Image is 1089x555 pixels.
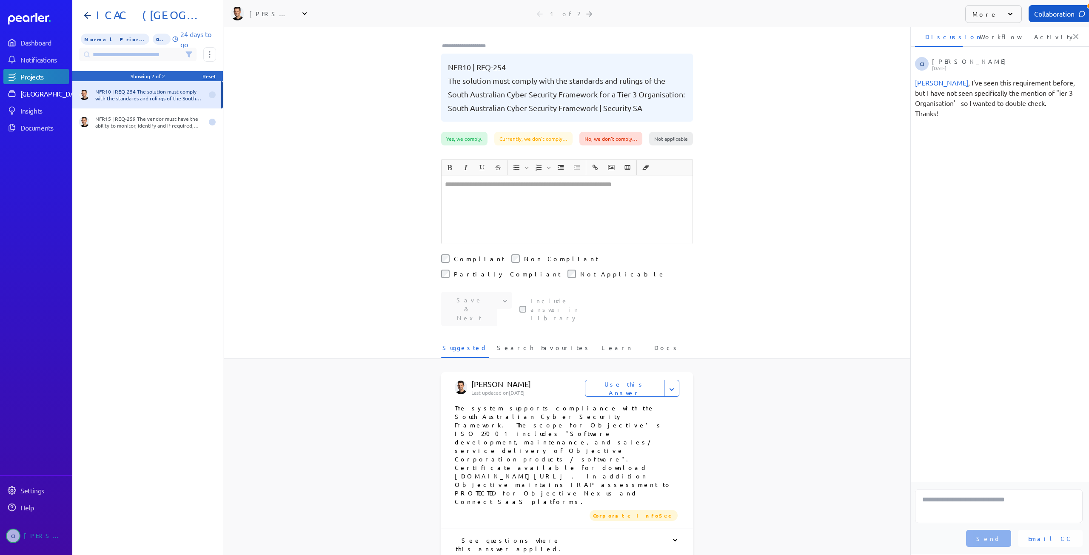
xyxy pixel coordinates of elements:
[474,160,490,175] span: Underline
[509,160,524,175] button: Insert Unordered List
[441,132,487,145] div: Yes, we comply.
[454,270,561,278] label: Partially Compliant
[541,343,591,357] span: Favourites
[24,529,66,543] div: [PERSON_NAME]
[966,530,1011,547] button: Send
[441,42,494,50] input: Type here to add tags
[579,132,642,145] div: No, we don't comply…
[590,510,678,521] span: Corporate InfoSec
[915,57,929,71] span: Carolina Irigoyen
[6,529,20,543] span: Carolina Irigoyen
[471,389,585,396] p: Last updated on [DATE]
[1028,534,1072,543] span: Email CC
[915,78,968,87] span: James Layton
[3,86,69,101] a: [GEOGRAPHIC_DATA]
[494,132,573,145] div: Currently, we don't comply…
[8,13,69,25] a: Dashboard
[550,10,580,17] div: 1 of 2
[654,343,679,357] span: Docs
[604,160,619,175] button: Insert Image
[471,379,597,389] p: [PERSON_NAME]
[20,486,68,495] div: Settings
[531,160,546,175] button: Insert Ordered List
[93,9,209,22] h1: ICAC (SA) - CMS - Invitation to Supply
[454,254,505,263] label: Compliant
[491,160,505,175] button: Strike through
[455,404,679,506] p: The system supports compliance with the South Australian Cyber Security Framework. The scope for ...
[3,483,69,498] a: Settings
[448,60,686,115] pre: NFR10 | REQ-254 The solution must comply with the standards and rulings of the South Australian C...
[585,380,664,397] button: Use this Answer
[20,72,68,81] div: Projects
[976,534,1001,543] span: Send
[442,160,457,175] span: Bold
[455,381,467,394] img: James Layton
[95,115,203,129] div: NFR15 | REQ-259 The vendor must have the ability to monitor, identify and if required, block pote...
[972,10,998,18] p: More
[249,9,292,18] div: [PERSON_NAME]
[81,34,149,45] span: Priority
[20,55,68,64] div: Notifications
[20,106,68,115] div: Insights
[553,160,568,175] button: Increase Indent
[649,132,693,145] div: Not applicable
[459,160,473,175] button: Italic
[79,90,89,100] img: James Layton
[442,343,487,357] span: Suggested
[20,123,68,132] div: Documents
[530,296,603,322] label: This checkbox controls whether your answer will be included in the Answer Library for future use
[638,160,653,175] span: Clear Formatting
[3,525,69,546] a: CI[PERSON_NAME]
[915,77,1083,118] div: , I've seen this requirement before, but I have not seen specifically the mention of "ier 3 Organ...
[519,306,526,313] input: This checkbox controls whether your answer will be included in the Answer Library for future use
[602,343,633,357] span: Learn
[3,103,69,118] a: Insights
[131,73,165,80] div: Showing 2 of 2
[3,500,69,515] a: Help
[932,57,1080,71] div: [PERSON_NAME]
[509,160,530,175] span: Insert Unordered List
[569,160,584,175] span: Decrease Indent
[932,65,1080,71] p: [DATE]
[588,160,602,175] button: Insert link
[915,26,963,47] li: Discussion
[20,503,68,512] div: Help
[3,35,69,50] a: Dashboard
[3,69,69,84] a: Projects
[231,7,244,20] img: James Layton
[180,29,216,49] p: 24 days to go
[442,160,457,175] button: Bold
[79,117,89,127] img: James Layton
[497,343,533,357] span: Search
[455,536,679,553] div: See questions where this answer applied.
[95,88,203,102] div: NFR10 | REQ-254 The solution must comply with the standards and rulings of the South Australian C...
[475,160,489,175] button: Underline
[20,89,84,98] div: [GEOGRAPHIC_DATA]
[1024,26,1072,47] li: Activity
[153,34,171,45] span: 0% of Questions Completed
[202,73,216,80] div: Reset
[620,160,635,175] button: Insert table
[639,160,653,175] button: Clear Formatting
[1018,530,1083,547] button: Email CC
[20,38,68,47] div: Dashboard
[553,160,568,175] span: Increase Indent
[524,254,598,263] label: Non Compliant
[458,160,473,175] span: Italic
[531,160,552,175] span: Insert Ordered List
[580,270,665,278] label: Not Applicable
[969,26,1017,47] li: Workflow
[3,52,69,67] a: Notifications
[664,380,679,397] button: Expand
[3,120,69,135] a: Documents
